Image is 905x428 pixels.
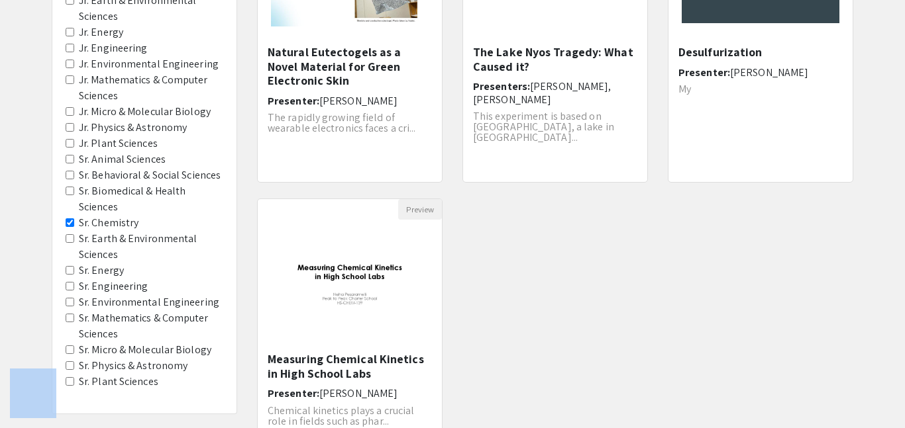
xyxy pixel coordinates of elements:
span: [PERSON_NAME] [730,65,808,79]
label: Sr. Environmental Engineering [79,294,219,310]
h5: Natural Eutectogels as a Novel Material for Green Electronic Skin [268,45,432,88]
label: Sr. Plant Sciences [79,374,158,390]
h5: The Lake Nyos Tragedy: What Caused it? [473,45,637,73]
span: Chemical kinetics plays a crucial role in fields such as phar... [268,404,414,428]
label: Jr. Energy [79,24,123,40]
h6: Presenters: [473,80,637,105]
label: Jr. Plant Sciences [79,136,158,151]
label: Sr. Biomedical & Health Sciences [79,183,223,215]
h6: Presenter: [268,95,432,107]
label: Sr. Mathematics & Computer Sciences [79,310,223,342]
span: My [678,82,691,96]
iframe: Chat [10,368,56,418]
label: Sr. Physics & Astronomy [79,358,187,374]
h5: Desulfurization [678,45,843,60]
label: Jr. Environmental Engineering [79,56,219,72]
label: Jr. Mathematics & Computer Sciences [79,72,223,104]
span: [PERSON_NAME], [PERSON_NAME] [473,79,612,106]
label: Sr. Animal Sciences [79,151,166,167]
label: Jr. Physics & Astronomy [79,120,187,136]
label: Sr. Chemistry [79,215,138,231]
img: <p>Measuring Chemical Kinetics in High School Labs</p> [258,228,442,343]
button: Preview [398,199,442,220]
label: Sr. Engineering [79,278,148,294]
h5: Measuring Chemical Kinetics in High School Labs [268,352,432,380]
h6: Presenter: [678,66,843,79]
label: Jr. Engineering [79,40,148,56]
span: This experiment is based on [GEOGRAPHIC_DATA], a lake in [GEOGRAPHIC_DATA]... [473,109,614,144]
h6: Presenter: [268,387,432,400]
label: Sr. Behavioral & Social Sciences [79,167,221,183]
label: Jr. Micro & Molecular Biology [79,104,211,120]
label: Sr. Earth & Environmental Sciences [79,231,223,263]
span: [PERSON_NAME] [319,386,398,400]
span: [PERSON_NAME] [319,94,398,108]
label: Sr. Energy [79,263,124,278]
span: The rapidly growing field of wearable electronics faces a cri... [268,110,416,135]
label: Sr. Micro & Molecular Biology [79,342,211,358]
